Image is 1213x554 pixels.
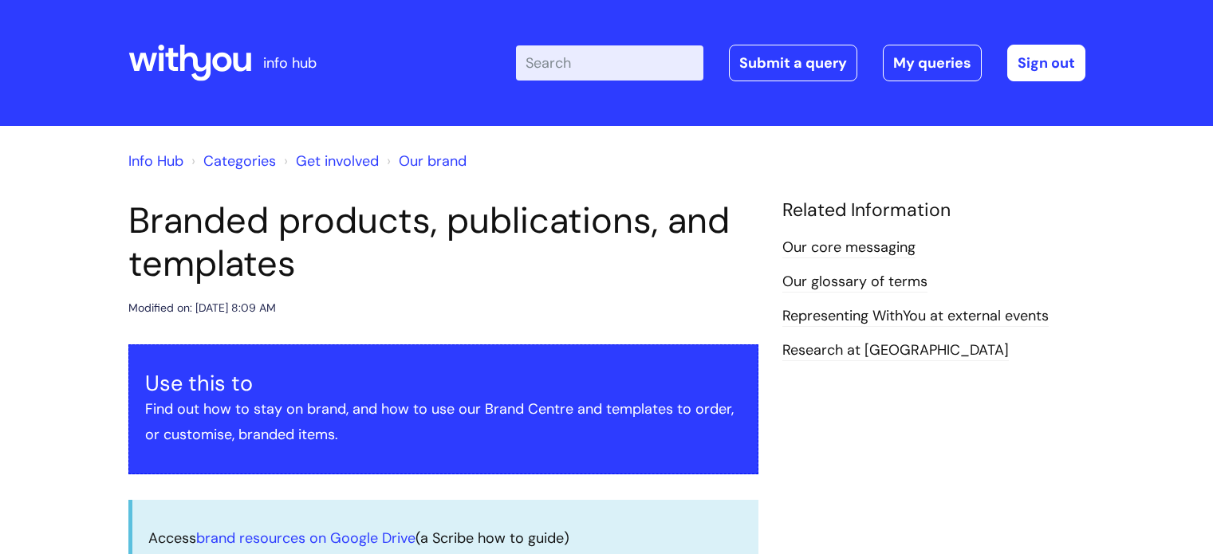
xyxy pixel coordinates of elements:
a: Our brand [399,151,467,171]
a: My queries [883,45,982,81]
a: Get involved [296,151,379,171]
li: Our brand [383,148,467,174]
li: Get involved [280,148,379,174]
a: Info Hub [128,151,183,171]
a: Our glossary of terms [782,272,927,293]
p: info hub [263,50,317,76]
a: Representing WithYou at external events [782,306,1049,327]
h3: Use this to [145,371,742,396]
h4: Related Information [782,199,1085,222]
input: Search [516,45,703,81]
p: Access (a Scribe how to guide) [148,525,742,551]
a: Our core messaging [782,238,916,258]
h1: Branded products, publications, and templates [128,199,758,285]
div: Modified on: [DATE] 8:09 AM [128,298,276,318]
a: Submit a query [729,45,857,81]
a: brand resources on Google Drive [196,528,415,548]
a: Sign out [1007,45,1085,81]
a: Research at [GEOGRAPHIC_DATA] [782,340,1009,361]
a: Categories [203,151,276,171]
div: | - [516,45,1085,81]
li: Solution home [187,148,276,174]
p: Find out how to stay on brand, and how to use our Brand Centre and templates to order, or customi... [145,396,742,448]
